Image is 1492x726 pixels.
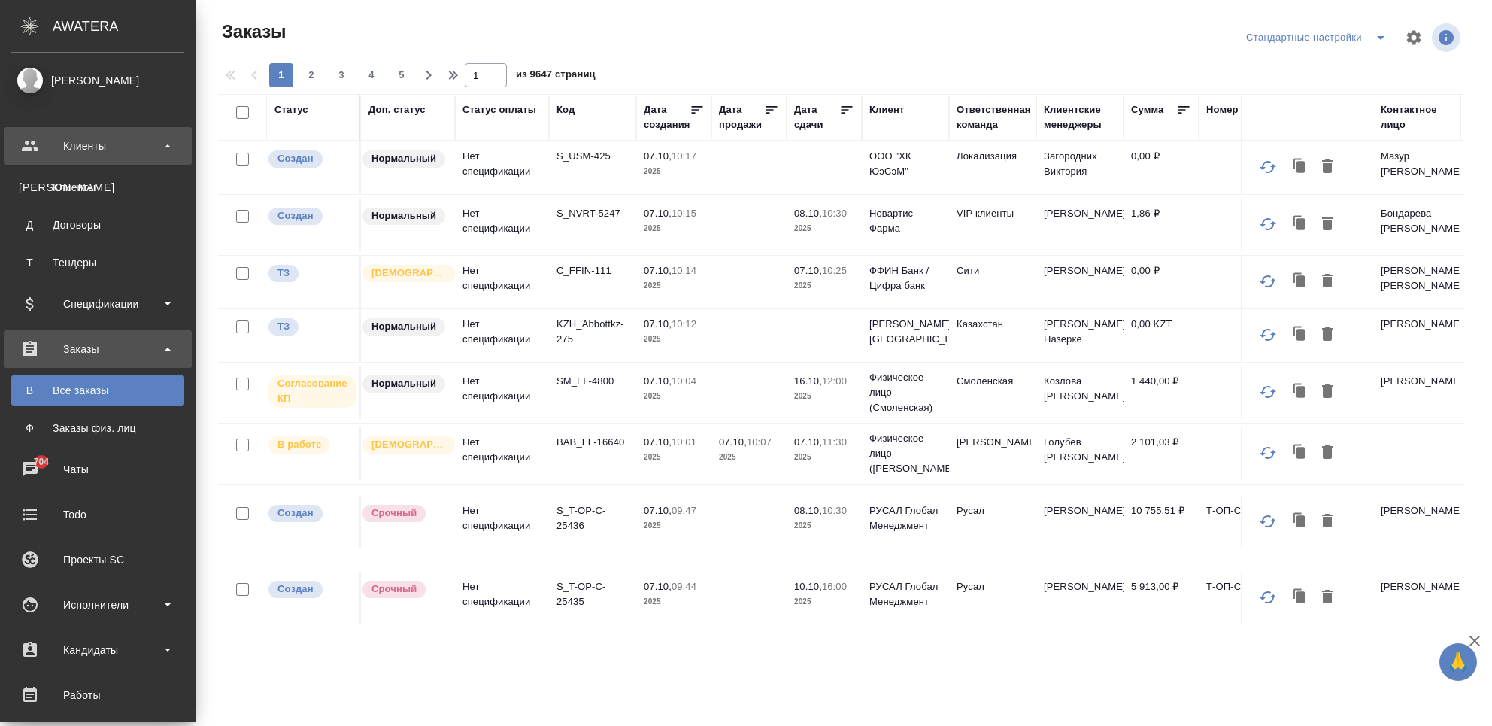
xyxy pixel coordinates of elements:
td: Козлова [PERSON_NAME] [1036,366,1124,419]
button: Удалить [1315,439,1340,467]
p: Нормальный [371,151,436,166]
p: ФФИН Банк / Цифра банк [869,263,942,293]
p: 08.10, [794,208,822,219]
p: 11:30 [822,436,847,448]
p: 07.10, [644,265,672,276]
td: [PERSON_NAME] [1036,199,1124,251]
td: [PERSON_NAME] [1373,309,1460,362]
td: 2 101,03 ₽ [1124,427,1199,480]
td: Нет спецификации [455,141,549,194]
button: 2 [299,63,323,87]
p: [PERSON_NAME] [GEOGRAPHIC_DATA] [869,317,942,347]
p: 12:00 [822,375,847,387]
button: Клонировать [1286,583,1315,612]
button: Клонировать [1286,267,1315,296]
p: Акционерное общество «РУССКИЙ АЛЮМИНИ... [1293,568,1366,628]
p: 2025 [644,518,704,533]
div: Заказы [11,338,184,360]
div: Ответственная команда [957,102,1031,132]
td: Нет спецификации [455,572,549,624]
td: [PERSON_NAME] Назерке [1036,309,1124,362]
p: 08.10, [794,505,822,516]
td: Нет спецификации [455,427,549,480]
p: 07.10, [644,150,672,162]
button: Обновить [1250,206,1286,242]
span: 2 [299,68,323,83]
p: 10:25 [822,265,847,276]
td: 1,86 ₽ [1124,199,1199,251]
button: Удалить [1315,153,1340,181]
button: 5 [390,63,414,87]
p: 10:15 [672,208,696,219]
button: Клонировать [1286,507,1315,536]
button: Обновить [1250,317,1286,353]
div: Клиент [869,102,904,117]
p: 10.10, [794,581,822,592]
div: Работы [11,684,184,706]
p: Создан [277,208,314,223]
td: [PERSON_NAME] [1036,572,1124,624]
button: Удалить [1315,320,1340,349]
span: Заказы [218,20,286,44]
button: Обновить [1250,149,1286,185]
td: [PERSON_NAME] [1373,496,1460,548]
a: Todo [4,496,192,533]
div: AWATERA [53,11,196,41]
div: Дата создания [644,102,690,132]
div: Код [556,102,575,117]
p: S_NVRT-5247 [556,206,629,221]
td: Загородних Виктория [1036,141,1124,194]
p: Срочный [371,506,417,521]
p: 10:17 [672,150,696,162]
div: split button [1242,26,1396,50]
p: 2025 [794,518,854,533]
td: Русал [949,572,1036,624]
div: Выставляет КМ при отправке заказа на расчет верстке (для тикета) или для уточнения сроков на прои... [267,317,352,337]
div: Доп. статус [368,102,426,117]
p: Нормальный [371,208,436,223]
p: Нормальный [371,319,436,334]
div: Клиенты [19,180,177,195]
div: Выставляется автоматически при создании заказа [267,149,352,169]
p: Физическое лицо (Смоленская) [869,370,942,415]
div: Выставляется автоматически при создании заказа [267,503,352,524]
p: Создан [277,151,314,166]
span: из 9647 страниц [516,65,596,87]
div: Номер PO [1206,102,1255,117]
button: Обновить [1250,579,1286,615]
button: Удалить [1315,507,1340,536]
p: ООО "ХК ЮэСэМ" [869,149,942,179]
td: 0,00 KZT [1124,309,1199,362]
div: Выставляется автоматически, если на указанный объем услуг необходимо больше времени в стандартном... [361,579,447,600]
span: 🙏 [1445,646,1471,678]
td: [PERSON_NAME] [1036,256,1124,308]
a: Проекты SC [4,541,192,579]
p: 2025 [794,278,854,293]
td: Казахстан [949,309,1036,362]
p: 16.10, [794,375,822,387]
p: 2025 [644,332,704,347]
td: 10 755,51 ₽ [1124,496,1199,548]
p: Физическое лицо ([PERSON_NAME]) [869,431,942,476]
div: Todo [11,503,184,526]
p: Акционерное общество «РУССКИЙ АЛЮМИНИ... [1293,492,1366,552]
button: Клонировать [1286,210,1315,238]
p: Нормальный [371,376,436,391]
p: 2025 [644,221,704,236]
div: Контактное лицо [1381,102,1453,132]
p: 07.10, [644,318,672,330]
div: Дата продажи [719,102,764,132]
p: S_USM-425 [556,149,629,164]
a: Работы [4,676,192,714]
td: Сити [949,256,1036,308]
p: 2025 [644,278,704,293]
td: 1 440,00 ₽ [1124,366,1199,419]
td: Смоленская [949,366,1036,419]
p: KZH_Abbottkz-275 [556,317,629,347]
button: Клонировать [1286,320,1315,349]
a: ВВсе заказы [11,375,184,406]
p: C_FFIN-111 [556,263,629,278]
div: Клиенты [11,135,184,157]
a: [PERSON_NAME]Клиенты [11,172,184,202]
p: 2025 [794,221,854,236]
